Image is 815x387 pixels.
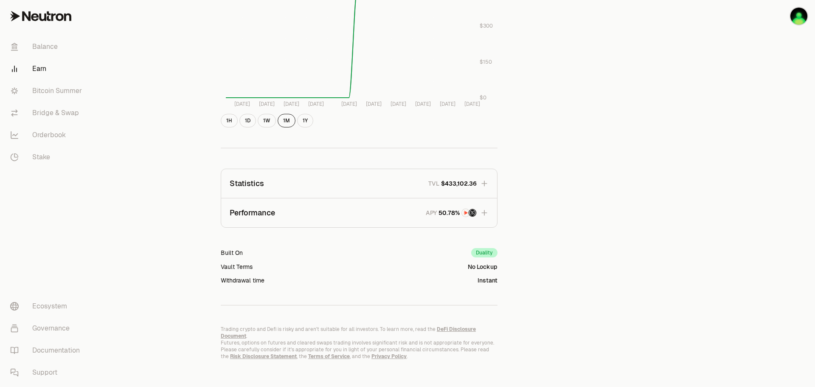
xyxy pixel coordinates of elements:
[341,101,357,107] tspan: [DATE]
[440,101,455,107] tspan: [DATE]
[790,8,807,25] img: Ledger
[478,276,497,285] div: Instant
[221,326,476,339] a: DeFi Disclosure Document
[428,179,439,188] p: TVL
[230,353,297,360] a: Risk Disclosure Statement
[462,209,469,217] img: NTRN
[3,295,92,317] a: Ecosystem
[259,101,275,107] tspan: [DATE]
[221,263,253,271] div: Vault Terms
[239,114,256,127] button: 1D
[438,209,477,218] button: NTRNStructured Points
[371,353,407,360] a: Privacy Policy
[464,101,480,107] tspan: [DATE]
[480,59,492,65] tspan: $150
[426,209,437,218] p: APY
[284,101,299,107] tspan: [DATE]
[3,36,92,58] a: Balance
[308,353,350,360] a: Terms of Service
[297,114,313,127] button: 1Y
[221,326,497,339] p: Trading crypto and Defi is risky and aren't suitable for all investors. To learn more, read the .
[3,339,92,362] a: Documentation
[221,114,238,127] button: 1H
[480,23,493,29] tspan: $300
[3,146,92,168] a: Stake
[3,102,92,124] a: Bridge & Swap
[366,101,382,107] tspan: [DATE]
[3,58,92,80] a: Earn
[441,179,477,188] span: $433,102.36
[3,80,92,102] a: Bitcoin Summer
[221,339,497,360] p: Futures, options on futures and cleared swaps trading involves significant risk and is not approp...
[230,178,264,189] p: Statistics
[469,209,476,217] img: Structured Points
[480,94,486,101] tspan: $0
[221,198,497,227] button: PerformanceAPYNTRNStructured Points
[468,263,497,271] div: No Lockup
[278,114,295,127] button: 1M
[221,276,264,285] div: Withdrawal time
[258,114,276,127] button: 1W
[3,317,92,339] a: Governance
[308,101,324,107] tspan: [DATE]
[3,362,92,384] a: Support
[221,249,243,257] div: Built On
[230,207,275,219] p: Performance
[471,248,497,257] div: Duality
[415,101,431,107] tspan: [DATE]
[234,101,250,107] tspan: [DATE]
[3,124,92,146] a: Orderbook
[221,169,497,198] button: StatisticsTVL$433,102.36
[391,101,406,107] tspan: [DATE]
